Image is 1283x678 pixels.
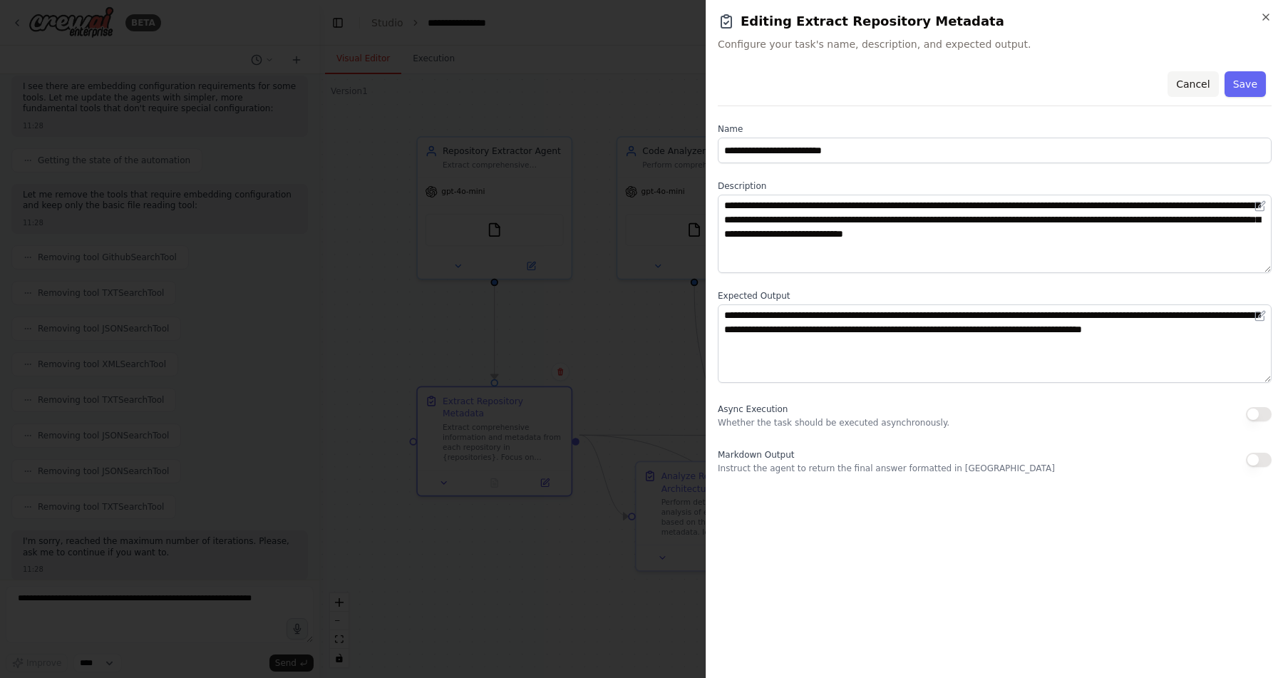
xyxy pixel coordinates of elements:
[718,180,1272,192] label: Description
[718,463,1055,474] p: Instruct the agent to return the final answer formatted in [GEOGRAPHIC_DATA]
[718,404,788,414] span: Async Execution
[1168,71,1218,97] button: Cancel
[718,417,949,428] p: Whether the task should be executed asynchronously.
[1225,71,1266,97] button: Save
[718,450,794,460] span: Markdown Output
[1252,197,1269,215] button: Open in editor
[718,123,1272,135] label: Name
[718,290,1272,302] label: Expected Output
[718,37,1272,51] span: Configure your task's name, description, and expected output.
[1252,307,1269,324] button: Open in editor
[718,11,1272,31] h2: Editing Extract Repository Metadata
